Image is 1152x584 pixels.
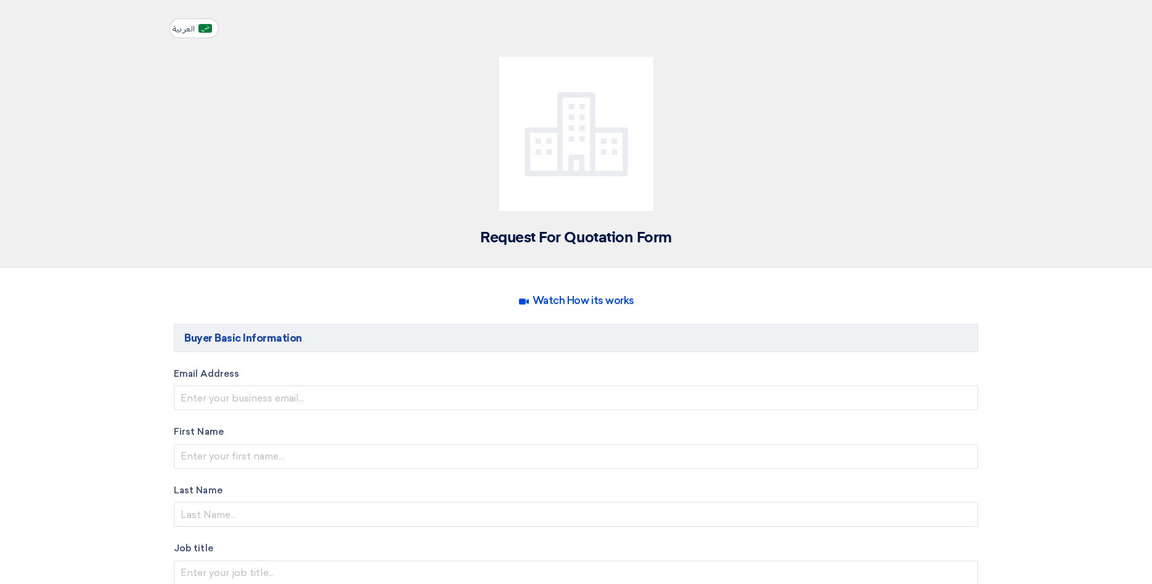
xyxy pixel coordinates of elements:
button: العربية [170,19,219,38]
label: Last Name [174,483,978,498]
input: Enter your business email... [174,385,978,410]
input: Enter your first name... [174,444,978,469]
h5: Buyer Basic Information [174,324,978,352]
span: Watch How its works [533,294,634,306]
label: Email Address [174,367,978,381]
label: First Name [174,425,978,439]
input: Last Name... [174,502,978,527]
label: Job title [174,541,978,556]
img: Company Logo [499,57,653,211]
img: ar-AR.png [198,24,212,33]
span: العربية [173,25,195,33]
h2: Request For Quotation Form [174,229,978,247]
